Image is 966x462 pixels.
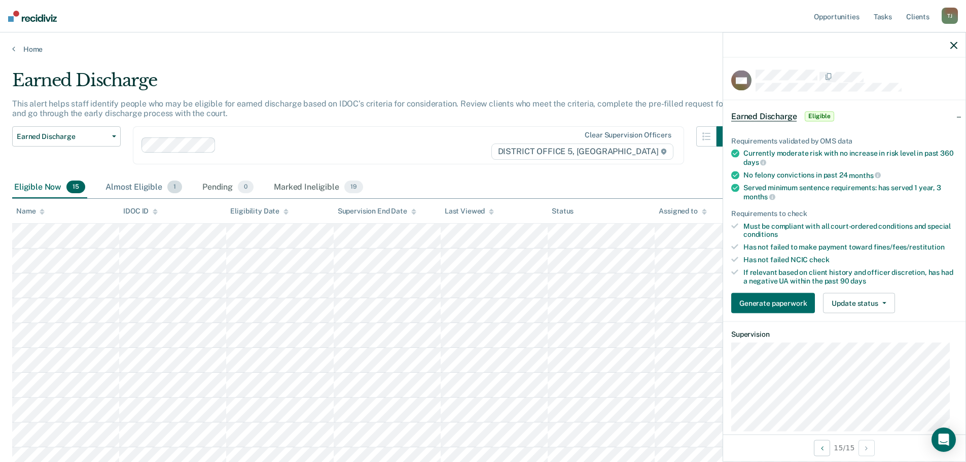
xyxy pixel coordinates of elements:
div: Status [552,207,574,216]
div: Last Viewed [445,207,494,216]
div: Pending [200,176,256,199]
span: 19 [344,181,363,194]
div: Earned Discharge [12,70,737,99]
button: Previous Opportunity [814,440,830,456]
div: Name [16,207,45,216]
div: IDOC ID [123,207,158,216]
div: Eligible Now [12,176,87,199]
span: 0 [238,181,254,194]
div: Has not failed to make payment toward [743,243,957,252]
div: Served minimum sentence requirements: has served 1 year, 3 [743,184,957,201]
div: Open Intercom Messenger [932,428,956,452]
span: check [809,256,829,264]
div: Requirements validated by OMS data [731,136,957,145]
span: months [849,171,881,179]
div: No felony convictions in past 24 [743,170,957,180]
a: Navigate to form link [731,293,819,313]
span: Earned Discharge [17,132,108,141]
span: 1 [167,181,182,194]
div: Clear supervision officers [585,131,671,139]
a: Home [12,45,954,54]
div: Earned DischargeEligible [723,100,965,132]
div: Marked Ineligible [272,176,365,199]
button: Update status [823,293,895,313]
span: 15 [66,181,85,194]
div: Supervision End Date [338,207,416,216]
div: Assigned to [659,207,706,216]
span: months [743,193,775,201]
div: Eligibility Date [230,207,289,216]
div: Requirements to check [731,209,957,218]
div: Must be compliant with all court-ordered conditions and special [743,222,957,239]
span: days [743,158,766,166]
p: This alert helps staff identify people who may be eligible for earned discharge based on IDOC’s c... [12,99,735,118]
span: conditions [743,230,778,238]
dt: Supervision [731,330,957,339]
span: Eligible [805,111,834,121]
button: Next Opportunity [858,440,875,456]
img: Recidiviz [8,11,57,22]
div: Almost Eligible [103,176,184,199]
span: days [850,276,866,285]
span: Earned Discharge [731,111,797,121]
span: fines/fees/restitution [874,243,945,251]
div: T J [942,8,958,24]
div: If relevant based on client history and officer discretion, has had a negative UA within the past 90 [743,268,957,285]
div: Currently moderate risk with no increase in risk level in past 360 [743,149,957,166]
div: 15 / 15 [723,434,965,461]
span: DISTRICT OFFICE 5, [GEOGRAPHIC_DATA] [491,144,673,160]
div: Has not failed NCIC [743,256,957,264]
button: Generate paperwork [731,293,815,313]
